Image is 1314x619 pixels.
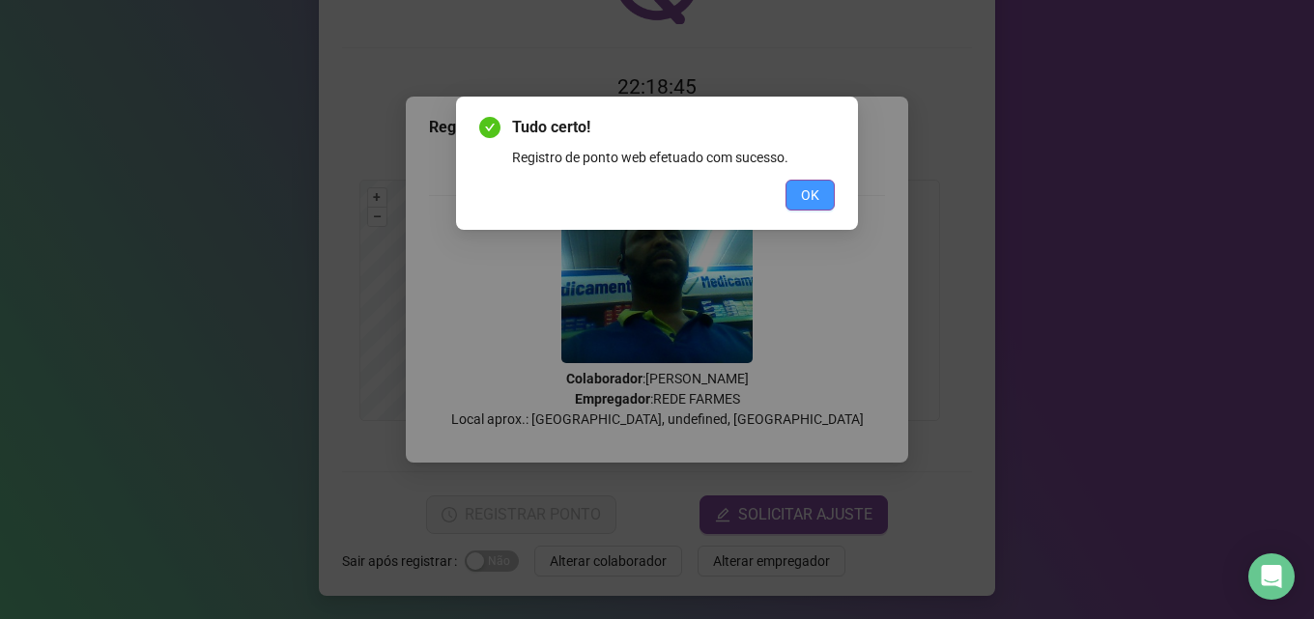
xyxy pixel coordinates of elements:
[786,180,835,211] button: OK
[512,147,835,168] div: Registro de ponto web efetuado com sucesso.
[801,184,819,206] span: OK
[512,116,835,139] span: Tudo certo!
[1248,553,1295,600] div: Open Intercom Messenger
[479,117,500,138] span: check-circle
